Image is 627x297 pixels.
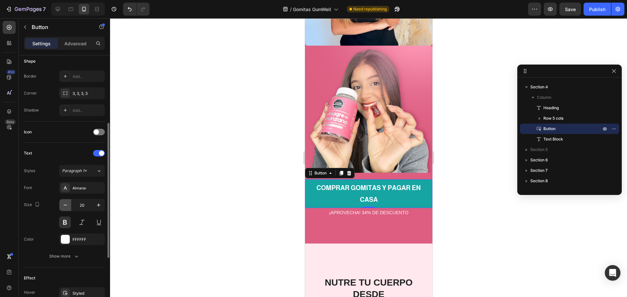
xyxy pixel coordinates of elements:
[559,3,581,16] button: Save
[24,107,39,113] div: Shadow
[24,150,32,156] div: Text
[24,250,105,262] button: Show more
[24,200,41,209] div: Size
[43,5,46,13] p: 7
[543,136,563,142] span: Text Block
[6,69,16,75] div: 450
[565,7,576,12] span: Save
[24,58,36,64] div: Shape
[24,129,32,135] div: Icon
[72,237,103,243] div: FFFFFF
[24,236,34,242] div: Color
[72,185,103,191] div: Almarai
[32,23,87,31] p: Button
[64,40,87,47] p: Advanced
[3,3,49,16] button: 7
[62,168,87,174] span: Paragraph 1*
[530,167,548,174] span: Section 7
[72,108,103,113] div: Add...
[24,290,35,295] div: Hover
[49,253,80,260] div: Show more
[24,73,37,79] div: Border
[530,146,548,153] span: Section 5
[24,168,35,174] div: Styles
[584,3,611,16] button: Publish
[530,178,548,184] span: Section 8
[605,265,620,281] div: Open Intercom Messenger
[543,115,563,122] span: Row 5 cols
[123,3,150,16] div: Undo/Redo
[5,119,16,125] div: Beta
[530,84,548,90] span: Section 4
[24,275,35,281] div: Effect
[24,90,37,96] div: Corner
[24,185,32,191] div: Font
[305,18,432,297] iframe: Design area
[537,94,551,101] span: Column
[72,290,103,296] div: Styled
[72,74,103,80] div: Add...
[543,126,555,132] span: Button
[32,40,51,47] p: Settings
[353,6,387,12] span: Need republishing
[589,6,605,13] div: Publish
[290,6,292,13] span: /
[59,165,105,177] button: Paragraph 1*
[3,258,124,295] h2: NUTRE TU CUERPO DESDE LA PRIMERA GOMITA
[72,91,103,97] div: 3, 3, 3, 3
[293,6,331,13] span: Gomitas GumWell
[530,157,548,163] span: Section 6
[543,105,559,111] span: Heading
